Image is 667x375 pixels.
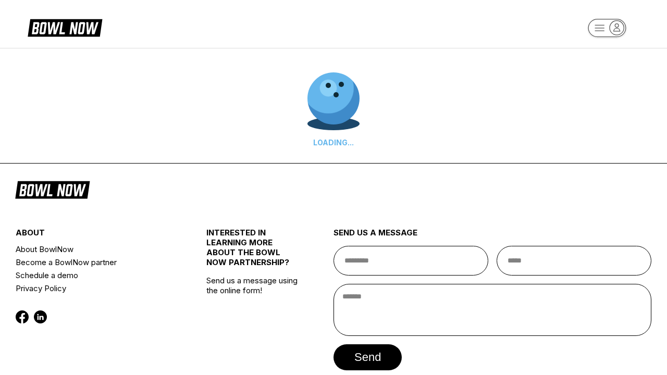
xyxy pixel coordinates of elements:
[16,282,175,295] a: Privacy Policy
[206,228,302,276] div: INTERESTED IN LEARNING MORE ABOUT THE BOWL NOW PARTNERSHIP?
[16,243,175,256] a: About BowlNow
[16,228,175,243] div: about
[333,228,651,246] div: send us a message
[16,256,175,269] a: Become a BowlNow partner
[333,344,402,370] button: send
[16,269,175,282] a: Schedule a demo
[307,138,360,147] div: LOADING...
